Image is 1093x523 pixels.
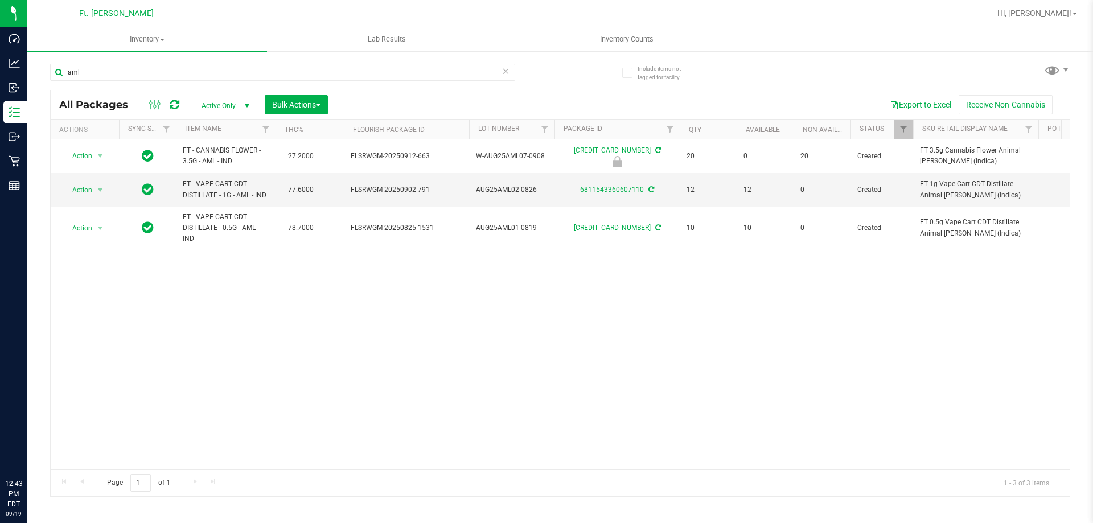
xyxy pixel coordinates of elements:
inline-svg: Retail [9,155,20,167]
span: 1 - 3 of 3 items [995,474,1058,491]
button: Receive Non-Cannabis [959,95,1053,114]
span: Action [62,220,93,236]
span: FT 0.5g Vape Cart CDT Distillate Animal [PERSON_NAME] (Indica) [920,217,1032,238]
span: Ft. [PERSON_NAME] [79,9,154,18]
a: Non-Available [803,126,853,134]
span: Inventory Counts [585,34,669,44]
a: THC% [285,126,303,134]
span: FLSRWGM-20250825-1531 [351,223,462,233]
a: Inventory Counts [507,27,746,51]
span: In Sync [142,148,154,164]
span: select [93,182,108,198]
input: Search Package ID, Item Name, SKU, Lot or Part Number... [50,64,515,81]
span: AUG25AML01-0819 [476,223,548,233]
span: select [93,148,108,164]
a: Filter [536,120,554,139]
p: 09/19 [5,509,22,518]
a: Filter [1020,120,1038,139]
span: 78.7000 [282,220,319,236]
span: FT - VAPE CART CDT DISTILLATE - 1G - AML - IND [183,179,269,200]
span: select [93,220,108,236]
inline-svg: Analytics [9,57,20,69]
span: Created [857,151,906,162]
span: 0 [800,184,844,195]
a: Available [746,126,780,134]
a: Lot Number [478,125,519,133]
a: Qty [689,126,701,134]
span: W-AUG25AML07-0908 [476,151,548,162]
inline-svg: Inventory [9,106,20,118]
span: In Sync [142,182,154,197]
span: Created [857,223,906,233]
a: Inventory [27,27,267,51]
span: Lab Results [352,34,421,44]
span: FLSRWGM-20250902-791 [351,184,462,195]
span: 20 [800,151,844,162]
a: Status [860,125,884,133]
span: 12 [687,184,730,195]
span: FT - VAPE CART CDT DISTILLATE - 0.5G - AML - IND [183,212,269,245]
a: Sku Retail Display Name [922,125,1008,133]
span: Include items not tagged for facility [638,64,695,81]
span: 0 [800,223,844,233]
span: FT 3.5g Cannabis Flower Animal [PERSON_NAME] (Indica) [920,145,1032,167]
span: All Packages [59,98,139,111]
span: Sync from Compliance System [647,186,654,193]
inline-svg: Inbound [9,82,20,93]
button: Bulk Actions [265,95,328,114]
input: 1 [130,474,151,492]
span: 10 [687,223,730,233]
a: Item Name [185,125,221,133]
span: 0 [743,151,787,162]
span: 12 [743,184,787,195]
span: In Sync [142,220,154,236]
a: [CREDIT_CARD_NUMBER] [574,224,651,232]
a: PO ID [1047,125,1065,133]
a: Filter [257,120,276,139]
a: Filter [894,120,913,139]
span: Sync from Compliance System [654,146,661,154]
span: 10 [743,223,787,233]
a: Filter [157,120,176,139]
inline-svg: Reports [9,180,20,191]
span: FT - CANNABIS FLOWER - 3.5G - AML - IND [183,145,269,167]
inline-svg: Outbound [9,131,20,142]
span: Clear [502,64,509,79]
a: Lab Results [267,27,507,51]
a: 6811543360607110 [580,186,644,193]
a: Filter [661,120,680,139]
span: Hi, [PERSON_NAME]! [997,9,1071,18]
a: Flourish Package ID [353,126,425,134]
span: Inventory [27,34,267,44]
span: FLSRWGM-20250912-663 [351,151,462,162]
span: Page of 1 [97,474,179,492]
p: 12:43 PM EDT [5,479,22,509]
span: AUG25AML02-0826 [476,184,548,195]
span: 20 [687,151,730,162]
a: Package ID [564,125,602,133]
div: Actions [59,126,114,134]
iframe: Resource center [11,432,46,466]
span: Bulk Actions [272,100,320,109]
div: Newly Received [553,156,681,167]
span: Created [857,184,906,195]
button: Export to Excel [882,95,959,114]
span: Action [62,148,93,164]
span: 77.6000 [282,182,319,198]
span: 27.2000 [282,148,319,164]
a: [CREDIT_CARD_NUMBER] [574,146,651,154]
span: FT 1g Vape Cart CDT Distillate Animal [PERSON_NAME] (Indica) [920,179,1032,200]
span: Sync from Compliance System [654,224,661,232]
span: Action [62,182,93,198]
a: Sync Status [128,125,172,133]
inline-svg: Dashboard [9,33,20,44]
